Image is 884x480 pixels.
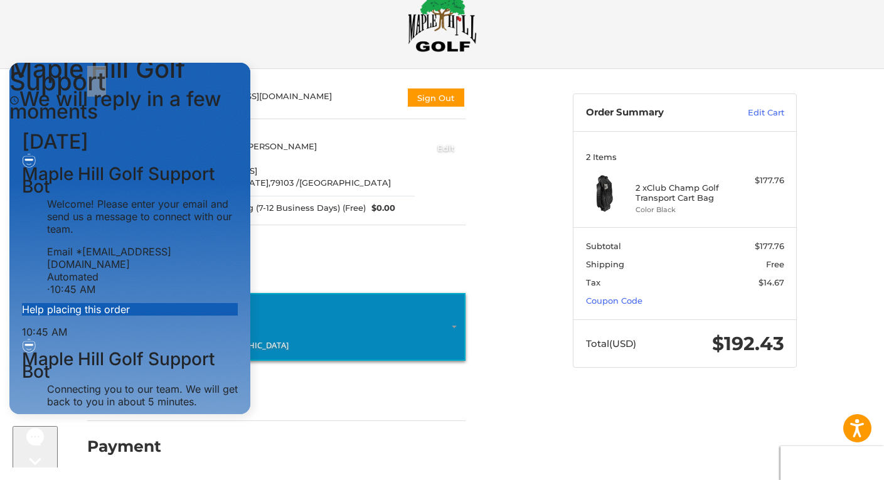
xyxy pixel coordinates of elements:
span: Tax [586,277,600,287]
h2: Payment [87,437,161,456]
span: [GEOGRAPHIC_DATA] [299,178,391,188]
span: Email [47,189,82,201]
h3: Maple Hill Golf Support Bot [22,296,238,321]
span: $0.00 [366,202,396,215]
li: Color Black [636,205,732,215]
button: Edit [427,137,466,158]
span: $14.67 [759,277,784,287]
iframe: Gorgias live chat messenger [13,426,58,467]
div: · 10:45 AM [47,227,238,239]
span: Subtotal [586,241,621,251]
span: Free [766,259,784,269]
span: Shipping [586,259,624,269]
h3: Maple Hill Golf Support Bot [22,111,238,136]
p: Welcome! Please enter your email and send us a message to connect with our team. [47,141,238,179]
iframe: Google Customer Reviews [780,446,884,480]
div: Live chat window header [9,6,250,67]
span: We will reply in a few moments [9,30,221,67]
span: [EMAIL_ADDRESS][DOMAIN_NAME] [47,189,171,214]
a: Coupon Code [586,296,642,306]
span: [PERSON_NAME] [245,141,317,151]
div: $177.76 [735,174,784,187]
span: Total (USD) [586,338,636,349]
span: $177.76 [755,241,784,251]
div: [EMAIL_ADDRESS][DOMAIN_NAME] [180,90,395,108]
span: Economy Shipping (7-12 Business Days) (Free) [174,202,366,215]
h4: 2 x Club Champ Golf Transport Cart Bag [636,183,732,203]
h3: 2 Items [586,152,784,162]
a: Edit Cart [721,107,784,119]
p: Connecting you to our team. We will get back to you in about 5 minutes. [47,326,238,351]
p: Help placing this order [22,247,238,259]
div: Automated [47,214,238,239]
span: 79103 / [270,178,299,188]
h3: Order Summary [586,107,721,119]
h2: [DATE] [22,79,238,92]
button: Sign Out [407,87,466,108]
span: $192.43 [712,332,784,355]
div: 10:45 AM [22,269,238,282]
h1: Maple Hill Golf Support [9,6,250,31]
a: Enter or select a different address [87,293,466,361]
